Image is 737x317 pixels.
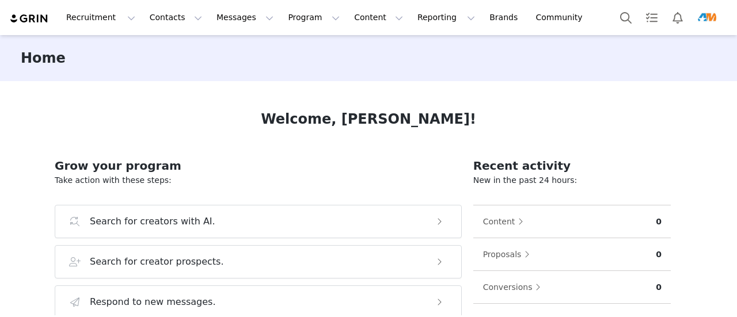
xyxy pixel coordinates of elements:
h3: Search for creators with AI. [90,215,215,228]
button: Program [281,5,347,30]
button: Profile [691,9,728,27]
h3: Search for creator prospects. [90,255,224,269]
button: Recruitment [59,5,142,30]
button: Reporting [411,5,482,30]
button: Content [347,5,410,30]
button: Content [483,212,530,231]
p: 0 [656,281,662,293]
button: Search [613,5,639,30]
h2: Recent activity [473,157,671,174]
button: Search for creator prospects. [55,245,462,278]
button: Search for creators with AI. [55,205,462,238]
a: Brands [483,5,528,30]
button: Proposals [483,245,536,263]
h3: Home [21,48,66,68]
p: 0 [656,216,662,228]
button: Conversions [483,278,547,296]
a: Tasks [639,5,664,30]
button: Notifications [665,5,690,30]
h2: Grow your program [55,157,462,174]
a: Community [529,5,595,30]
button: Messages [210,5,280,30]
p: 0 [656,249,662,261]
img: e2c90672-a399-4d89-acf3-4aab7eaa6f67.png [698,9,716,27]
button: Contacts [143,5,209,30]
p: New in the past 24 hours: [473,174,671,186]
h3: Respond to new messages. [90,295,216,309]
p: Take action with these steps: [55,174,462,186]
h1: Welcome, [PERSON_NAME]! [261,109,476,129]
img: grin logo [9,13,50,24]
